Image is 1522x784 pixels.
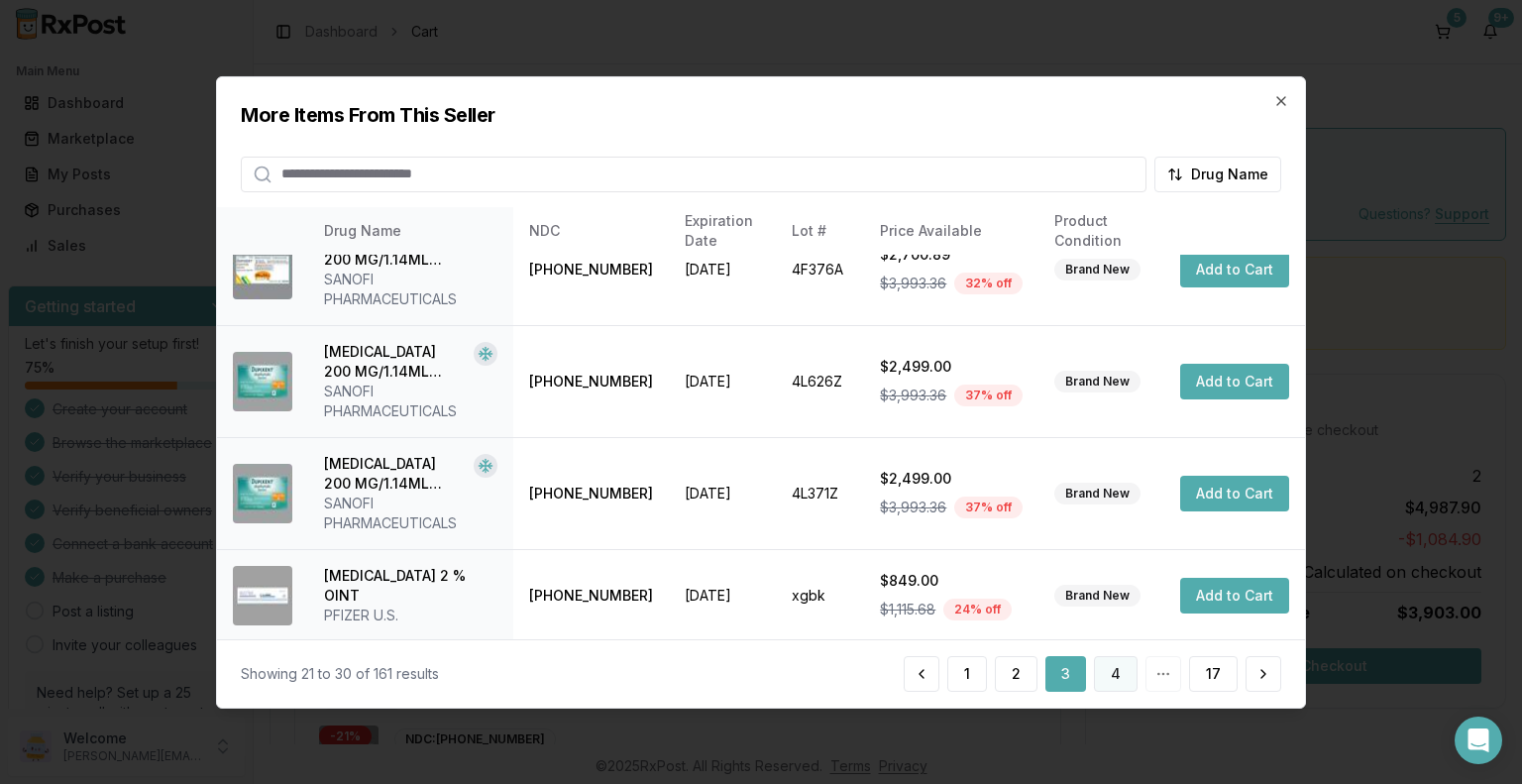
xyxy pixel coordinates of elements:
[776,325,864,437] td: 4L626Z
[943,599,1012,620] div: 24 % off
[1054,483,1141,504] div: Brand New
[233,240,292,299] img: Dupixent 200 MG/1.14ML SOAJ
[954,385,1023,406] div: 37 % off
[1191,164,1268,183] span: Drug Name
[1189,656,1238,692] button: 17
[669,549,776,641] td: [DATE]
[669,325,776,437] td: [DATE]
[669,213,776,325] td: [DATE]
[880,274,946,293] span: $3,993.36
[1054,371,1141,392] div: Brand New
[233,352,292,411] img: Dupixent 200 MG/1.14ML SOSY
[233,566,292,625] img: Eucrisa 2 % OINT
[513,207,669,255] th: NDC
[1054,259,1141,280] div: Brand New
[776,437,864,549] td: 4L371Z
[1045,656,1086,692] button: 3
[1180,476,1289,511] button: Add to Cart
[954,497,1023,518] div: 37 % off
[669,207,776,255] th: Expiration Date
[1094,656,1138,692] button: 4
[513,549,669,641] td: [PHONE_NUMBER]
[308,207,513,255] th: Drug Name
[954,273,1023,294] div: 32 % off
[513,213,669,325] td: [PHONE_NUMBER]
[880,469,1023,489] div: $2,499.00
[880,386,946,405] span: $3,993.36
[324,382,497,421] div: SANOFI PHARMACEUTICALS
[1038,207,1164,255] th: Product Condition
[513,437,669,549] td: [PHONE_NUMBER]
[1180,252,1289,287] button: Add to Cart
[880,571,1023,591] div: $849.00
[1054,585,1141,607] div: Brand New
[324,454,466,494] div: [MEDICAL_DATA] 200 MG/1.14ML SOSY
[1180,364,1289,399] button: Add to Cart
[1180,578,1289,614] button: Add to Cart
[324,566,497,606] div: [MEDICAL_DATA] 2 % OINT
[324,606,497,625] div: PFIZER U.S.
[880,357,1023,377] div: $2,499.00
[241,664,439,684] div: Showing 21 to 30 of 161 results
[324,230,466,270] div: [MEDICAL_DATA] 200 MG/1.14ML SOAJ
[1154,156,1281,191] button: Drug Name
[669,437,776,549] td: [DATE]
[324,270,497,309] div: SANOFI PHARMACEUTICALS
[880,245,1023,265] div: $2,700.89
[324,342,466,382] div: [MEDICAL_DATA] 200 MG/1.14ML SOSY
[776,213,864,325] td: 4F376A
[233,464,292,523] img: Dupixent 200 MG/1.14ML SOSY
[241,100,1281,128] h2: More Items From This Seller
[995,656,1037,692] button: 2
[947,656,987,692] button: 1
[776,207,864,255] th: Lot #
[513,325,669,437] td: [PHONE_NUMBER]
[776,549,864,641] td: xgbk
[880,498,946,517] span: $3,993.36
[324,494,497,533] div: SANOFI PHARMACEUTICALS
[864,207,1038,255] th: Price Available
[880,600,935,619] span: $1,115.68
